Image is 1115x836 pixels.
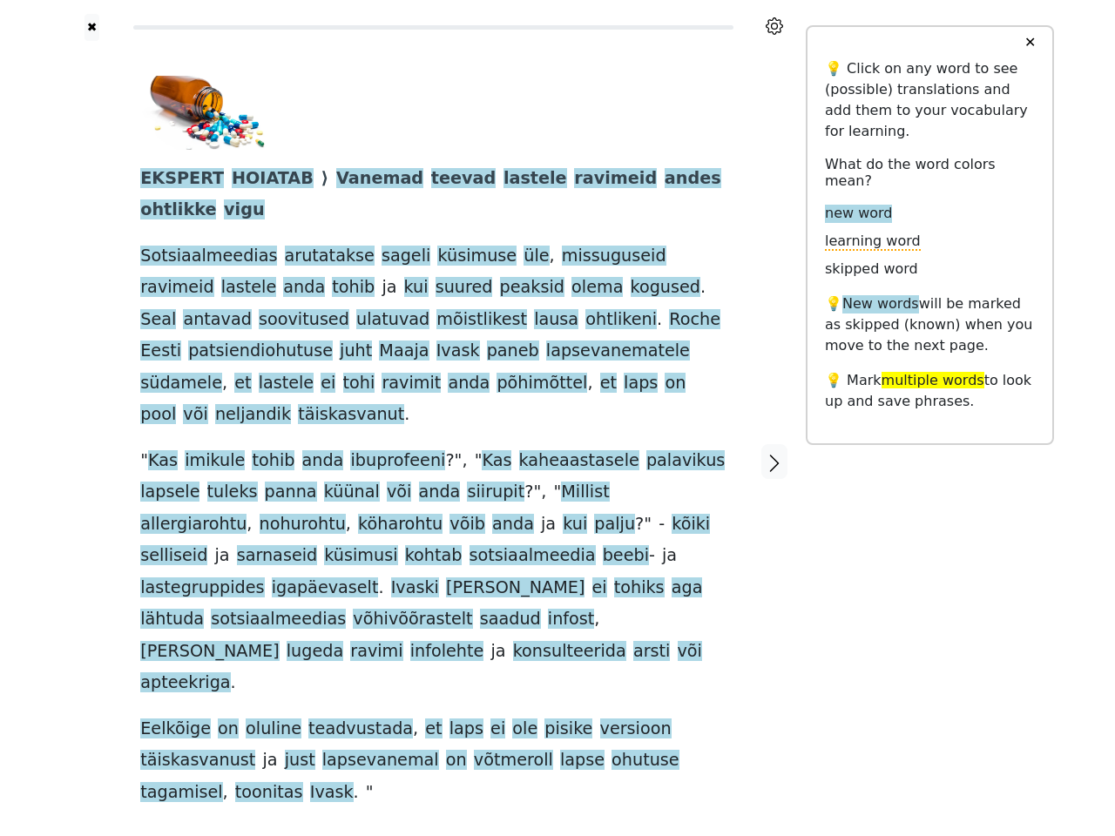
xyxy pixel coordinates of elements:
span: infost [548,609,595,630]
span: tohiks [614,577,665,599]
span: Kas [148,450,178,472]
span: , [594,609,599,630]
span: juht [340,340,372,362]
span: , [587,373,592,394]
span: anda [492,514,534,536]
span: beebi [603,545,649,567]
span: ohutuse [612,750,679,772]
span: et [600,373,617,394]
span: tuleks [207,482,258,503]
span: , [346,514,351,536]
span: ei [592,577,607,599]
span: Ivaski [391,577,439,599]
span: kogused [631,277,701,299]
span: võib [449,514,485,536]
span: Seal [140,309,176,331]
span: [PERSON_NAME] [446,577,585,599]
span: lapsevanemal [322,750,439,772]
span: lähtuda [140,609,204,630]
span: lastele [259,373,314,394]
span: palavikus [646,450,725,472]
span: kõiki [672,514,710,536]
span: EKSPERT [140,168,224,190]
span: ⟩ [321,168,329,190]
span: anda [448,373,490,394]
span: apteekriga [140,672,230,694]
span: olema [571,277,623,299]
span: - [649,545,655,567]
span: . [404,404,409,426]
span: või [387,482,411,503]
span: ohtlikeni [585,309,657,331]
span: - [659,514,665,536]
span: patsiendiohutuse [188,340,333,362]
span: ? [524,482,533,503]
span: " [475,450,483,472]
img: 14785349t1h9f50.jpg [140,76,281,150]
span: Eesti [140,340,181,362]
span: . [378,577,383,599]
span: ohtlikke [140,199,216,221]
span: igapäevaselt [272,577,379,599]
span: ja [262,750,277,772]
span: võhivõõrastelt [353,609,472,630]
span: ravimi [350,641,402,663]
span: sotsiaalmeedia [470,545,596,567]
span: Millist [561,482,609,503]
span: ", [533,482,546,503]
button: ✖ [84,14,99,41]
span: võtmeroll [474,750,553,772]
span: ravimeid [140,277,213,299]
span: Eelkõige [140,718,211,740]
span: lastele [221,277,277,299]
span: pool [140,404,176,426]
span: . [354,782,359,804]
span: tagamisel [140,782,222,804]
span: sotsiaalmeedias [211,609,346,630]
span: ei [490,718,505,740]
span: vigu [224,199,264,221]
span: , [222,373,227,394]
span: küsimuse [437,246,517,267]
span: küünal [324,482,380,503]
span: küsimusi [324,545,397,567]
span: [PERSON_NAME] [140,641,279,663]
span: antavad [183,309,252,331]
span: palju [594,514,635,536]
span: on [446,750,467,772]
span: saadud [480,609,541,630]
span: teadvustada [308,718,413,740]
span: lausa [534,309,578,331]
span: ja [382,277,396,299]
span: andes [665,168,721,190]
span: ja [490,641,505,663]
span: , [550,246,555,267]
button: ✕ [1014,27,1046,58]
span: teevad [431,168,496,190]
span: , [413,718,418,740]
span: ja [541,514,556,536]
span: kui [404,277,429,299]
span: anda [283,277,325,299]
span: või [183,404,207,426]
span: köharohtu [358,514,443,536]
span: laps [449,718,483,740]
span: lastegruppides [140,577,264,599]
span: . [231,672,236,694]
span: multiple words [882,372,984,388]
span: Ivask [310,782,354,804]
span: . [657,309,662,331]
span: ei [321,373,335,394]
span: missuguseid [562,246,666,267]
span: sageli [382,246,430,267]
span: learning word [825,233,921,251]
span: . [700,277,706,299]
span: Vanemad [336,168,423,190]
span: ulatuvad [356,309,429,331]
span: ja [214,545,229,567]
span: versioon [600,718,672,740]
span: kui [563,514,587,536]
span: laps [624,373,658,394]
span: tohib [252,450,294,472]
